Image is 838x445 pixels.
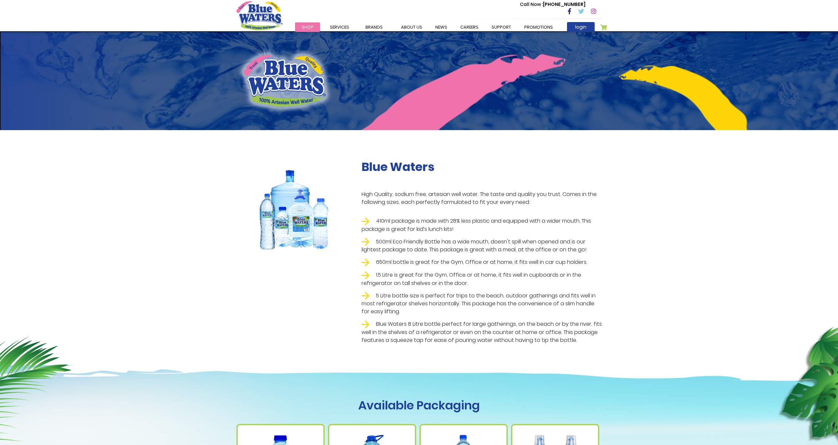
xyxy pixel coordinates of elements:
a: login [567,22,595,32]
a: Promotions [518,22,559,32]
span: Shop [302,24,313,30]
li: 5 Litre bottle size is perfect for trips to the beach, outdoor gatherings and fits well in most r... [362,292,602,316]
a: store logo [236,1,283,30]
h1: Available Packaging [236,398,602,412]
li: 1.5 Litre is great for the Gym, Office or at home, it fits well in cupboards or in the refrigerat... [362,271,602,287]
li: Blue Waters 8 Litre bottle perfect for large gatherings, on the beach or by the river, fits well ... [362,320,602,344]
li: 410ml package is made with 28% less plastic and equipped with a wider mouth. This package is grea... [362,217,602,233]
p: High Quality, sodium free, artesian well water. The taste and quality you trust. Comes in the fol... [362,190,602,206]
a: support [485,22,518,32]
span: Brands [365,24,383,30]
span: Services [330,24,349,30]
li: 500ml Eco Friendly Bottle has a wide mouth, doesn't spill when opened and is our lightest package... [362,238,602,254]
span: Call Now : [520,1,543,8]
a: News [429,22,454,32]
p: [PHONE_NUMBER] [520,1,585,8]
li: 650ml bottle is great for the Gym, Office or at home, it fits well in car cup holders. [362,258,602,266]
a: careers [454,22,485,32]
a: about us [394,22,429,32]
h2: Blue Waters [362,160,602,174]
